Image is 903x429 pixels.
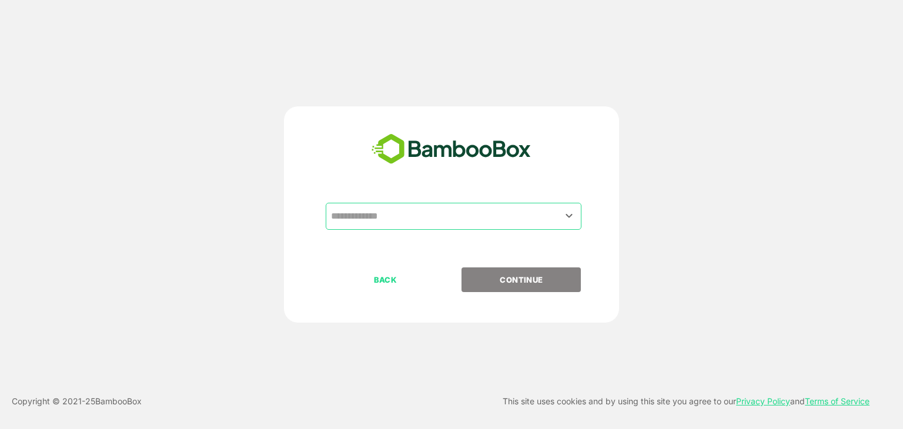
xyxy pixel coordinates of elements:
button: CONTINUE [461,267,581,292]
p: BACK [327,273,444,286]
img: bamboobox [365,130,537,169]
button: Open [561,208,577,224]
a: Privacy Policy [736,396,790,406]
button: BACK [326,267,445,292]
p: CONTINUE [463,273,580,286]
p: This site uses cookies and by using this site you agree to our and [503,394,869,408]
a: Terms of Service [805,396,869,406]
p: Copyright © 2021- 25 BambooBox [12,394,142,408]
